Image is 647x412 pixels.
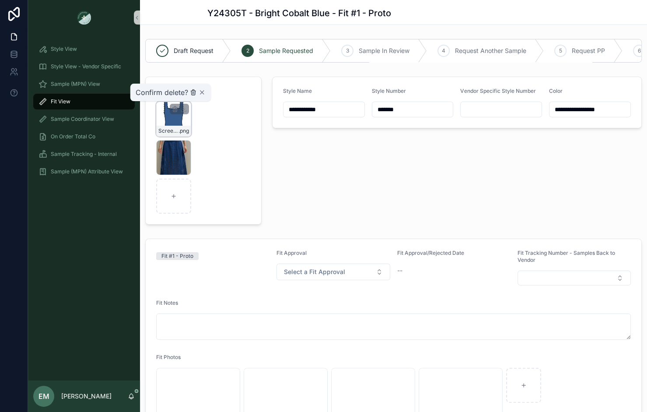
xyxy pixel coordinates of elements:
[246,47,249,54] span: 2
[33,94,135,109] a: Fit View
[158,127,178,134] span: Screenshot-2025-07-22-at-9.37.48-AM
[156,354,181,360] span: Fit Photos
[51,46,77,53] span: Style View
[283,88,312,94] span: Style Name
[460,88,535,94] span: Vendor Specific Style Number
[259,46,313,55] span: Sample Requested
[33,111,135,127] a: Sample Coordinator View
[61,392,112,401] p: [PERSON_NAME]
[442,47,445,54] span: 4
[33,59,135,74] a: Style View - Vendor Specific
[33,41,135,57] a: Style View
[276,250,307,256] span: Fit Approval
[397,250,464,256] span: Fit Approval/Rejected Date
[346,47,349,54] span: 3
[51,168,123,175] span: Sample (MPN) Attribute View
[455,46,526,55] span: Request Another Sample
[397,266,402,275] span: --
[156,299,178,306] span: Fit Notes
[549,88,563,94] span: Color
[33,129,135,144] a: On Order Total Co
[51,98,70,105] span: Fit View
[51,133,95,140] span: On Order Total Co
[572,46,605,55] span: Request PP
[359,46,409,55] span: Sample In Review
[161,252,193,260] div: Fit #1 - Proto
[276,264,390,280] button: Select Button
[559,47,562,54] span: 5
[51,116,114,123] span: Sample Coordinator View
[51,81,100,88] span: Sample (MPN) View
[51,151,117,158] span: Sample Tracking - Internal
[207,7,391,19] h1: Y24305T - Bright Cobalt Blue - Fit #1 - Proto
[38,391,49,401] span: EM
[136,87,188,98] span: Confirm delete?
[77,11,91,25] img: App logo
[178,127,189,134] span: .png
[372,88,406,94] span: Style Number
[518,250,615,263] span: Fit Tracking Number - Samples Back to Vendor
[638,47,641,54] span: 6
[33,76,135,92] a: Sample (MPN) View
[33,146,135,162] a: Sample Tracking - Internal
[51,63,121,70] span: Style View - Vendor Specific
[518,271,631,285] button: Select Button
[28,35,140,191] div: scrollable content
[284,268,345,276] span: Select a Fit Approval
[174,46,213,55] span: Draft Request
[33,164,135,180] a: Sample (MPN) Attribute View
